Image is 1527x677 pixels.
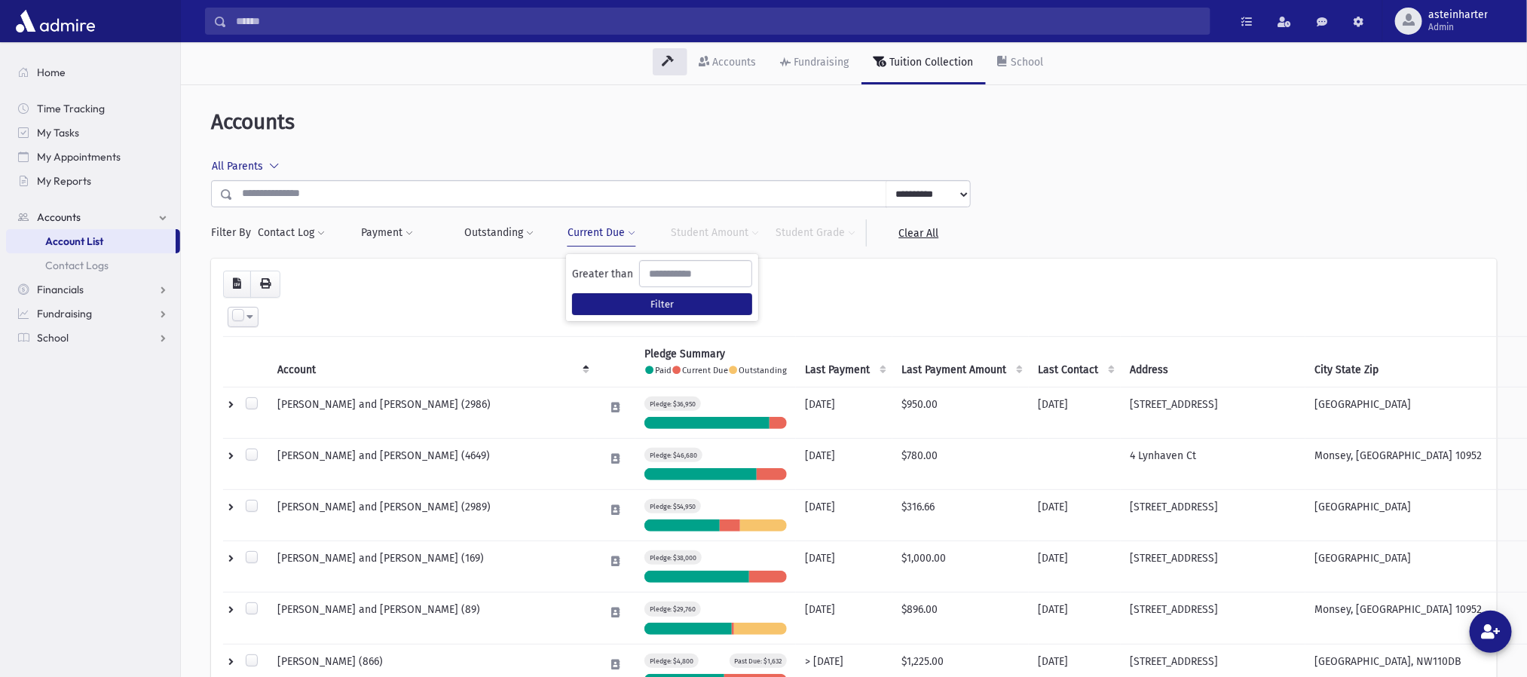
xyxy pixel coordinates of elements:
th: Last Payment Amount: activate to sort column ascending [892,336,1029,387]
a: Accounts [6,205,180,229]
td: [DATE] [1029,593,1121,644]
td: $1,000.00 [892,541,1029,593]
td: [DATE] [796,541,892,593]
a: Account List [6,229,176,253]
button: Payment [360,219,414,247]
span: Financials [37,283,84,296]
td: 4 Lynhaven Ct [1121,438,1305,489]
div: Tuition Collection [887,56,974,69]
span: All Parents [212,160,263,173]
button: CSV [223,271,251,298]
a: Contact Logs [6,253,180,277]
td: [DATE] [796,593,892,644]
small: Pledge: $38,000 [650,554,697,562]
button: All Parents [211,153,289,180]
td: [DATE] [1029,541,1121,593]
span: Fundraising [37,307,92,320]
td: [PERSON_NAME] and [PERSON_NAME] (89) [268,593,595,644]
span: Admin [1428,21,1488,33]
td: $950.00 [892,387,1029,438]
span: Filter By [211,225,257,240]
a: My Reports [6,169,180,193]
span: asteinharter [1428,9,1488,21]
th: Pledge Summary Paid Current Due Outstanding [635,336,796,387]
a: Fundraising [6,302,180,326]
a: Financials [6,277,180,302]
small: Pledge: $4,800 [650,657,694,665]
a: Fundraising [769,42,861,84]
td: [PERSON_NAME] and [PERSON_NAME] (4649) [268,438,595,489]
td: [DATE] [796,438,892,489]
small: Paid Current Due Outstanding [644,366,787,375]
span: School [37,331,69,345]
a: Clear All [866,219,971,247]
button: Current Due [567,219,636,247]
th: Account: activate to sort column descending [268,336,595,387]
td: [DATE] [796,490,892,541]
a: My Tasks [6,121,180,145]
img: AdmirePro [12,6,99,36]
button: Contact Log [257,219,326,247]
a: School [6,326,180,350]
th: Address [1121,336,1305,387]
td: [DATE] [796,387,892,438]
div: School [1008,56,1044,69]
th: Last Payment : activate to sort column ascending [796,336,892,387]
a: My Appointments [6,145,180,169]
td: [STREET_ADDRESS] [1121,387,1305,438]
span: Home [37,66,66,79]
button: Print [250,271,280,298]
a: Home [6,60,180,84]
span: Contact Logs [45,259,109,272]
td: [STREET_ADDRESS] [1121,490,1305,541]
span: My Appointments [37,150,121,164]
td: [STREET_ADDRESS] [1121,593,1305,644]
small: Pledge: $36,950 [650,400,696,408]
a: Accounts [687,42,769,84]
a: Time Tracking [6,96,180,121]
span: Accounts [37,210,81,224]
a: Tuition Collection [861,42,986,84]
span: Greater than [572,266,633,282]
small: Pledge: $29,760 [650,605,696,613]
div: Accounts [710,56,757,69]
a: School [986,42,1056,84]
small: Pledge: $46,680 [650,452,698,459]
small: Pledge: $54,950 [650,503,696,510]
span: Time Tracking [37,102,105,115]
td: [STREET_ADDRESS] [1121,541,1305,593]
td: [DATE] [1029,490,1121,541]
small: Past Due: $1,632 [734,657,782,665]
span: My Reports [37,174,91,188]
td: [DATE] [1029,387,1121,438]
span: Accounts [211,109,295,134]
td: [PERSON_NAME] and [PERSON_NAME] (169) [268,541,595,593]
th: Last Contact : activate to sort column ascending [1029,336,1121,387]
td: [PERSON_NAME] and [PERSON_NAME] (2986) [268,387,595,438]
input: Search [227,8,1210,35]
td: [PERSON_NAME] and [PERSON_NAME] (2989) [268,490,595,541]
button: Filter [572,293,752,315]
td: $316.66 [892,490,1029,541]
span: My Tasks [37,126,79,139]
td: $896.00 [892,593,1029,644]
span: Account List [45,234,103,248]
td: $780.00 [892,438,1029,489]
div: Fundraising [791,56,849,69]
button: Outstanding [464,219,534,247]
